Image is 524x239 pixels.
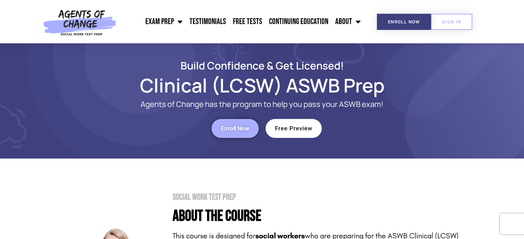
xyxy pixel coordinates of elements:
a: Free Preview [266,119,322,138]
h2: Build Confidence & Get Licensed! [66,61,459,70]
h1: Clinical (LCSW) ASWB Prep [66,77,459,93]
a: Enroll Now [212,119,259,138]
h2: Social Work Test Prep [173,193,459,202]
h4: About the Course [173,208,459,224]
p: Agents of Change has the program to help you pass your ASWB exam! [93,100,431,109]
a: About [332,13,364,30]
span: Free Preview [275,126,312,131]
a: Enroll Now [377,14,431,30]
a: SIGN IN [431,14,472,30]
a: Exam Prep [142,13,186,30]
span: Enroll Now [221,126,249,131]
a: Continuing Education [266,13,332,30]
span: SIGN IN [442,20,461,24]
nav: Menu [120,13,364,30]
a: Testimonials [186,13,229,30]
span: Enroll Now [388,20,420,24]
a: Free Tests [229,13,266,30]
